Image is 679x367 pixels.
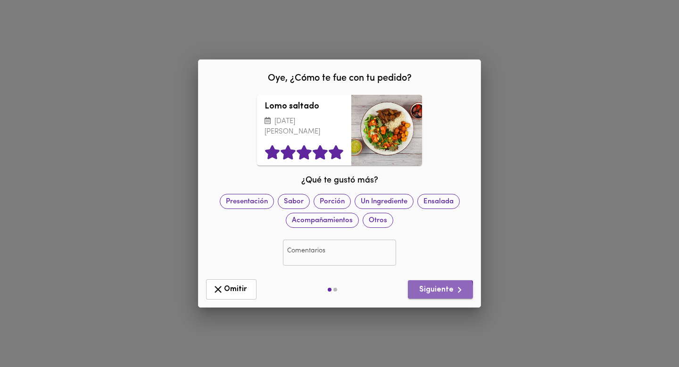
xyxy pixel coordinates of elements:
[314,194,351,209] div: Porción
[408,280,473,299] button: Siguiente
[363,216,393,225] span: Otros
[278,194,310,209] div: Sabor
[351,95,422,166] div: Lomo saltado
[363,213,393,228] div: Otros
[268,74,412,83] span: Oye, ¿Cómo te fue con tu pedido?
[212,284,250,295] span: Omitir
[278,197,309,207] span: Sabor
[265,102,344,112] h3: Lomo saltado
[210,171,469,188] div: ¿Qué te gustó más?
[355,194,414,209] div: Un Ingrediente
[286,216,358,225] span: Acompañamientos
[220,197,273,207] span: Presentación
[220,194,274,209] div: Presentación
[206,279,257,300] button: Omitir
[417,194,460,209] div: Ensalada
[415,284,465,296] span: Siguiente
[265,117,344,138] p: [DATE][PERSON_NAME]
[355,197,413,207] span: Un Ingrediente
[624,312,670,358] iframe: Messagebird Livechat Widget
[314,197,350,207] span: Porción
[418,197,459,207] span: Ensalada
[286,213,359,228] div: Acompañamientos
